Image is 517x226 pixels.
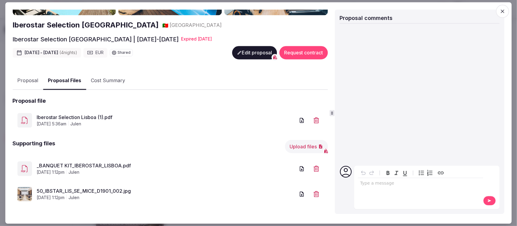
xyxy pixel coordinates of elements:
[279,46,328,59] button: Request contract
[70,121,81,127] span: julen
[118,51,131,54] span: Shared
[37,114,295,121] a: Iberostar Selection Lisboa (1).pdf
[285,140,328,153] button: Upload files
[401,169,409,177] button: Underline
[232,46,277,59] button: Edit proposal
[68,195,79,201] span: julen
[37,169,65,176] span: [DATE] 1:12pm
[384,169,392,177] button: Bold
[426,169,434,177] button: Numbered list
[162,22,168,28] button: 🇵🇹
[37,162,295,169] a: _BANQUET KIT_IBEROSTAR_LISBOA.pdf
[17,187,32,201] img: 50_IBSTAR_LIS_SE_MICE_D1901_002.jpg
[43,72,86,90] button: Proposal Files
[37,188,295,195] a: 50_IBSTAR_LIS_SE_MICE_D1901_002.jpg
[12,72,43,90] button: Proposal
[86,72,130,90] button: Cost Summary
[25,50,77,56] span: [DATE] - [DATE]
[358,178,483,190] div: editable markdown
[68,169,79,176] span: julen
[392,169,401,177] button: Italic
[12,20,159,31] a: Iberostar Selection [GEOGRAPHIC_DATA]
[417,169,426,177] button: Bulleted list
[37,121,66,127] span: [DATE] 5:36am
[59,50,77,55] span: ( 4 night s )
[417,169,434,177] div: toggle group
[181,36,212,42] div: Expire d [DATE]
[436,169,445,177] button: Create link
[37,195,65,201] span: [DATE] 1:12pm
[170,22,222,28] span: [GEOGRAPHIC_DATA]
[340,15,393,21] span: Proposal comments
[12,140,55,153] h2: Supporting files
[12,97,46,105] h2: Proposal file
[12,35,179,44] h2: Iberostar Selection [GEOGRAPHIC_DATA] | [DATE]-[DATE]
[83,48,107,57] div: EUR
